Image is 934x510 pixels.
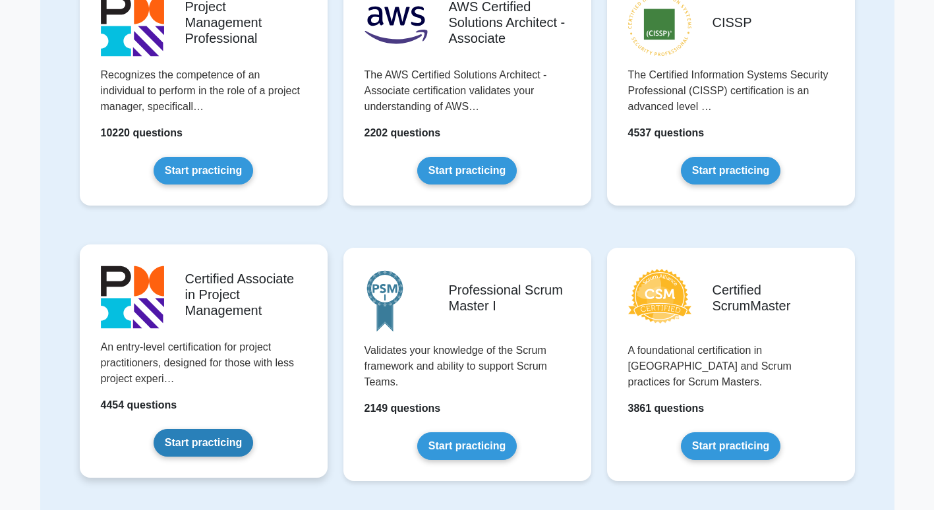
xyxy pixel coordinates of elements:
a: Start practicing [417,157,517,184]
a: Start practicing [681,157,780,184]
a: Start practicing [154,157,253,184]
a: Start practicing [681,432,780,460]
a: Start practicing [154,429,253,457]
a: Start practicing [417,432,517,460]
